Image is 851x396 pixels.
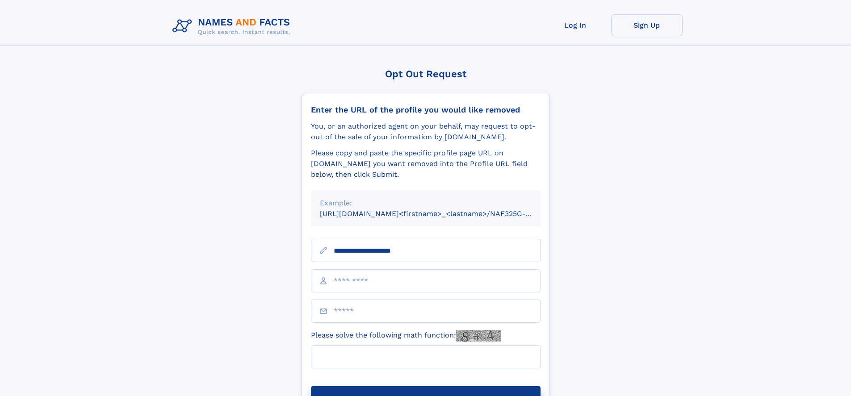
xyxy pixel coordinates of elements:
a: Log In [540,14,611,36]
div: You, or an authorized agent on your behalf, may request to opt-out of the sale of your informatio... [311,121,541,142]
div: Example: [320,198,532,208]
label: Please solve the following math function: [311,330,501,342]
img: Logo Names and Facts [169,14,298,38]
div: Enter the URL of the profile you would like removed [311,105,541,115]
small: [URL][DOMAIN_NAME]<firstname>_<lastname>/NAF325G-xxxxxxxx [320,209,558,218]
a: Sign Up [611,14,683,36]
div: Please copy and paste the specific profile page URL on [DOMAIN_NAME] you want removed into the Pr... [311,148,541,180]
div: Opt Out Request [302,68,550,79]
